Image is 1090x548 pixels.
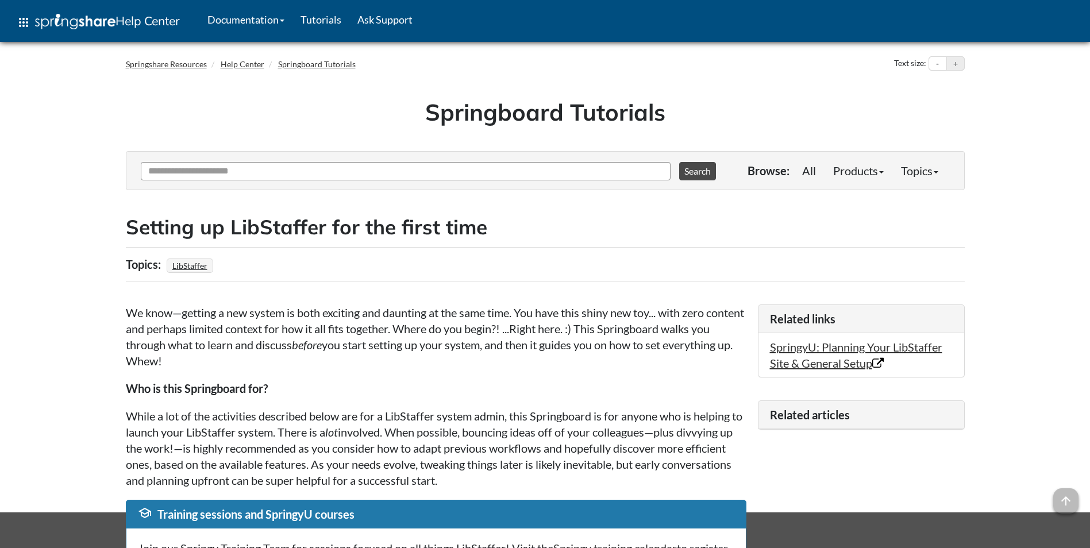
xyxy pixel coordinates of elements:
button: Increase text size [947,57,964,71]
a: Springboard Tutorials [278,59,356,69]
a: Springshare Resources [126,59,207,69]
p: While a lot of the activities described below are for a LibStaffer system admin, this Springboard... [126,408,746,488]
a: Ask Support [349,5,421,34]
span: Related links [770,312,835,326]
span: Help Center [115,13,180,28]
a: Documentation [199,5,292,34]
a: Help Center [221,59,264,69]
em: lot [325,425,338,439]
strong: Who is this Springboard for? [126,381,268,395]
img: Springshare [35,14,115,29]
div: This site uses cookies as well as records your IP address for usage statistics. [114,521,976,539]
span: school [138,506,152,520]
a: apps Help Center [9,5,188,40]
span: Training sessions and SpringyU courses [157,507,355,521]
em: before [292,338,322,352]
div: Topics: [126,253,164,275]
a: Tutorials [292,5,349,34]
a: Products [825,159,892,182]
a: LibStaffer [171,257,209,274]
h2: Setting up LibStaffer for the first time [126,213,965,241]
a: Topics [892,159,947,182]
p: Browse: [748,163,789,179]
p: We know—getting a new system is both exciting and daunting at the same time. You have this shiny ... [126,304,746,369]
div: Text size: [892,56,929,71]
span: apps [17,16,30,29]
a: All [794,159,825,182]
span: arrow_upward [1053,488,1079,514]
h1: Springboard Tutorials [134,96,956,128]
span: Related articles [770,408,850,422]
button: Decrease text size [929,57,946,71]
a: arrow_upward [1053,489,1079,503]
button: Search [679,162,716,180]
a: SpringyU: Planning Your LibStaffer Site & General Setup [770,340,942,370]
